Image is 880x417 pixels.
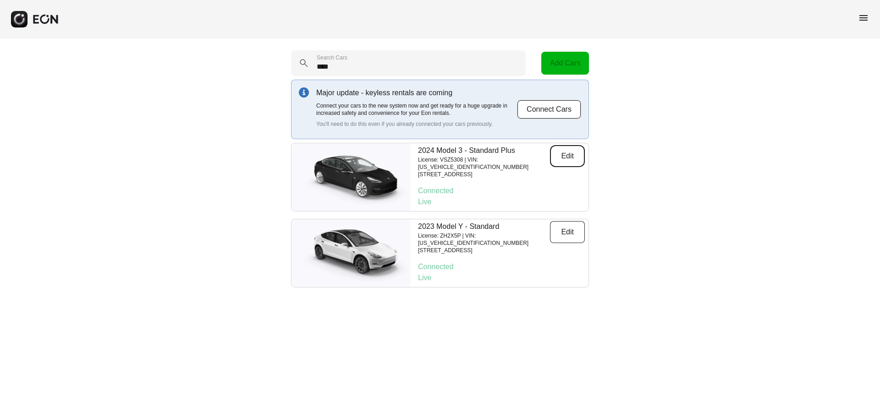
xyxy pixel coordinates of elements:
[291,223,411,283] img: car
[291,147,411,207] img: car
[418,185,585,196] p: Connected
[418,247,550,254] p: [STREET_ADDRESS]
[550,221,585,243] button: Edit
[316,102,517,117] p: Connect your cars to the new system now and get ready for a huge upgrade in increased safety and ...
[418,196,585,207] p: Live
[299,87,309,97] img: info
[418,145,550,156] p: 2024 Model 3 - Standard Plus
[316,120,517,128] p: You'll need to do this even if you already connected your cars previously.
[858,12,869,23] span: menu
[418,261,585,272] p: Connected
[418,232,550,247] p: License: ZH2X5P | VIN: [US_VEHICLE_IDENTIFICATION_NUMBER]
[517,100,581,119] button: Connect Cars
[418,272,585,283] p: Live
[418,156,550,171] p: License: VSZ5308 | VIN: [US_VEHICLE_IDENTIFICATION_NUMBER]
[550,145,585,167] button: Edit
[316,87,517,98] p: Major update - keyless rentals are coming
[317,54,347,61] label: Search Cars
[418,221,550,232] p: 2023 Model Y - Standard
[418,171,550,178] p: [STREET_ADDRESS]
